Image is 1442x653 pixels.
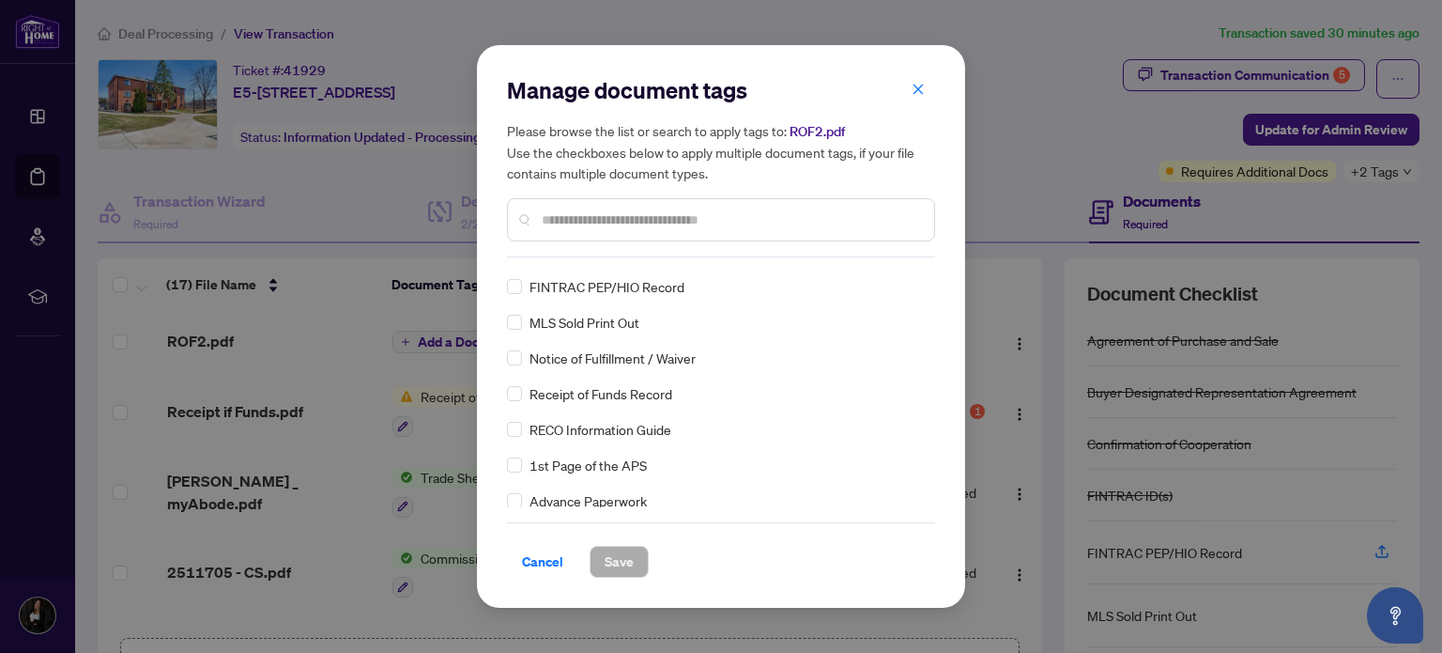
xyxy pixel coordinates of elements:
span: Receipt of Funds Record [529,383,672,404]
span: FINTRAC PEP/HIO Record [529,276,684,297]
span: Advance Paperwork [529,490,647,511]
button: Open asap [1367,587,1423,644]
span: Cancel [522,547,563,577]
h5: Please browse the list or search to apply tags to: Use the checkboxes below to apply multiple doc... [507,120,935,183]
span: RECO Information Guide [529,419,671,440]
span: Notice of Fulfillment / Waiver [529,348,696,368]
span: ROF2.pdf [790,123,845,140]
h2: Manage document tags [507,75,935,105]
span: MLS Sold Print Out [529,312,639,333]
span: 1st Page of the APS [529,455,647,475]
span: close [912,83,925,96]
button: Cancel [507,546,578,578]
button: Save [590,546,649,578]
